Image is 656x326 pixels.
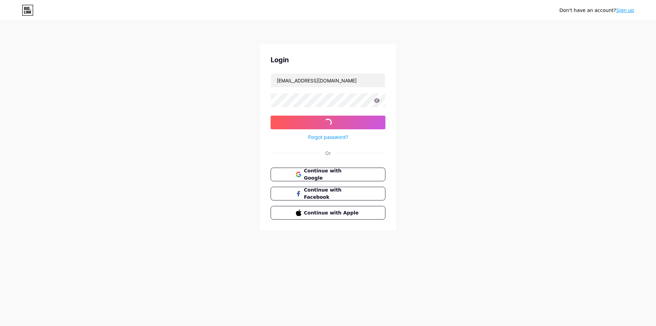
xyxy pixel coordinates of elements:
[271,55,385,65] div: Login
[304,186,360,201] span: Continue with Facebook
[325,149,331,157] div: Or
[616,8,634,13] a: Sign up
[559,7,634,14] div: Don't have an account?
[304,209,360,217] span: Continue with Apple
[308,133,348,141] a: Forgot password?
[271,187,385,200] button: Continue with Facebook
[304,167,360,182] span: Continue with Google
[271,206,385,220] button: Continue with Apple
[271,74,385,87] input: Username
[271,168,385,181] button: Continue with Google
